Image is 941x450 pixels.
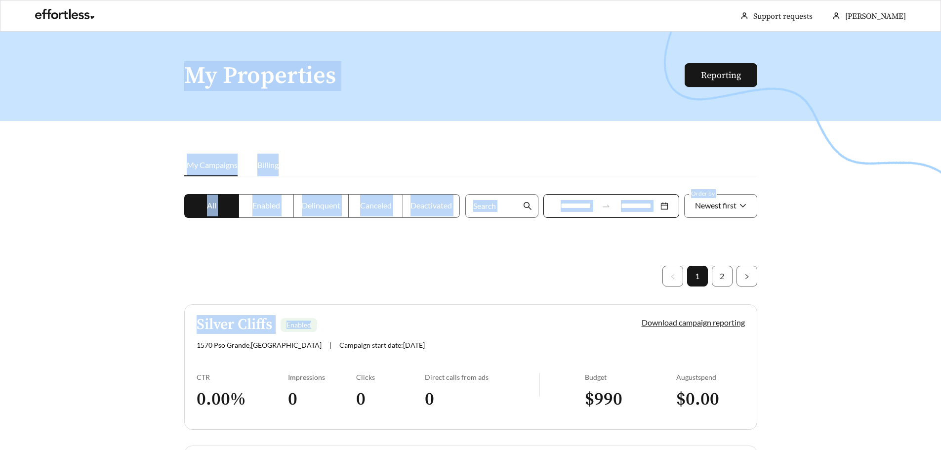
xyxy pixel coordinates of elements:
span: right [744,274,750,280]
h5: Silver Cliffs [197,317,272,333]
div: Impressions [288,373,357,381]
a: Reporting [701,70,741,81]
span: [PERSON_NAME] [845,11,906,21]
h3: 0 [425,388,539,410]
span: left [670,274,676,280]
h3: 0.00 % [197,388,288,410]
h3: 0 [356,388,425,410]
h3: $ 0.00 [676,388,745,410]
span: Enabled [286,321,311,329]
span: Billing [257,160,279,169]
li: Next Page [736,266,757,286]
button: left [662,266,683,286]
h3: 0 [288,388,357,410]
h1: My Properties [184,63,686,89]
span: Delinquent [302,201,340,210]
span: My Campaigns [187,160,238,169]
span: Campaign start date: [DATE] [339,341,425,349]
a: 1 [688,266,707,286]
span: search [523,202,532,210]
div: Budget [585,373,676,381]
span: Deactivated [410,201,452,210]
span: All [207,201,216,210]
button: right [736,266,757,286]
a: 2 [712,266,732,286]
span: swap-right [602,202,611,210]
div: CTR [197,373,288,381]
img: line [539,373,540,397]
span: Newest first [695,201,736,210]
li: Previous Page [662,266,683,286]
a: Silver CliffsEnabled1570 Pso Grande,[GEOGRAPHIC_DATA]|Campaign start date:[DATE]Download campaign... [184,304,757,430]
div: Clicks [356,373,425,381]
div: Direct calls from ads [425,373,539,381]
h3: $ 990 [585,388,676,410]
a: Download campaign reporting [642,318,745,327]
li: 1 [687,266,708,286]
li: 2 [712,266,733,286]
span: | [329,341,331,349]
span: 1570 Pso Grande , [GEOGRAPHIC_DATA] [197,341,322,349]
a: Support requests [753,11,813,21]
span: Canceled [360,201,392,210]
button: Reporting [685,63,757,87]
span: Enabled [252,201,280,210]
span: to [602,202,611,210]
div: August spend [676,373,745,381]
